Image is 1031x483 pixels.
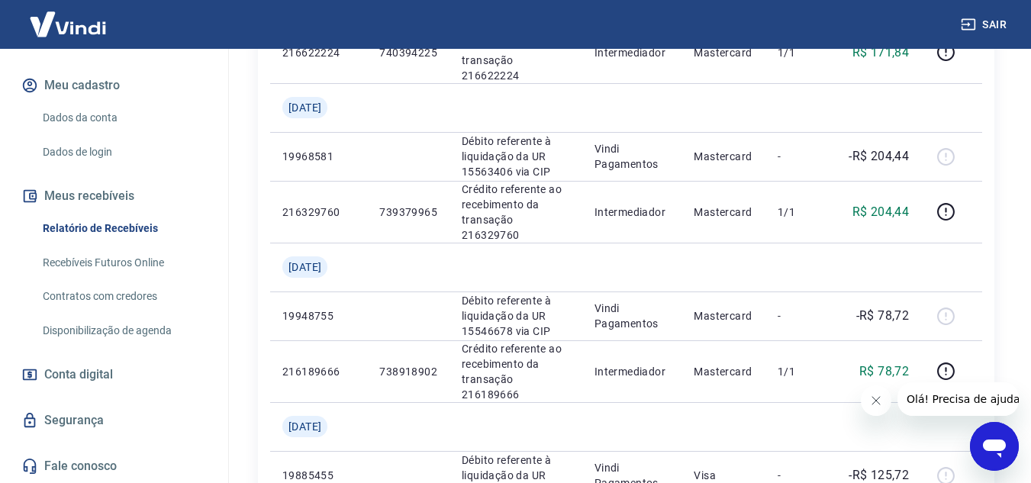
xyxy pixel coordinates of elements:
a: Disponibilização de agenda [37,315,210,346]
p: -R$ 78,72 [856,307,910,325]
p: Crédito referente ao recebimento da transação 216329760 [462,182,570,243]
span: [DATE] [288,259,321,275]
button: Meus recebíveis [18,179,210,213]
a: Contratos com credores [37,281,210,312]
p: Mastercard [694,308,753,324]
p: 216622224 [282,45,355,60]
button: Meu cadastro [18,69,210,102]
p: 216329760 [282,204,355,220]
iframe: Mensagem da empresa [897,382,1019,416]
p: -R$ 204,44 [849,147,909,166]
p: - [778,308,823,324]
img: Vindi [18,1,118,47]
p: R$ 171,84 [852,43,910,62]
a: Dados de login [37,137,210,168]
p: 19885455 [282,468,355,483]
a: Conta digital [18,358,210,391]
p: - [778,468,823,483]
p: Vindi Pagamentos [594,141,670,172]
span: Conta digital [44,364,113,385]
p: R$ 78,72 [859,362,909,381]
p: 739379965 [379,204,437,220]
button: Sair [958,11,1013,39]
iframe: Fechar mensagem [861,385,891,416]
a: Segurança [18,404,210,437]
p: 1/1 [778,204,823,220]
p: Mastercard [694,204,753,220]
p: 216189666 [282,364,355,379]
p: R$ 204,44 [852,203,910,221]
p: Intermediador [594,204,670,220]
p: Vindi Pagamentos [594,301,670,331]
iframe: Botão para abrir a janela de mensagens [970,422,1019,471]
a: Fale conosco [18,449,210,483]
a: Relatório de Recebíveis [37,213,210,244]
p: 19948755 [282,308,355,324]
span: [DATE] [288,419,321,434]
p: Débito referente à liquidação da UR 15546678 via CIP [462,293,570,339]
a: Dados da conta [37,102,210,134]
span: [DATE] [288,100,321,115]
p: - [778,149,823,164]
p: 1/1 [778,364,823,379]
p: Crédito referente ao recebimento da transação 216189666 [462,341,570,402]
p: 740394225 [379,45,437,60]
p: Mastercard [694,45,753,60]
p: Intermediador [594,364,670,379]
p: Intermediador [594,45,670,60]
p: 19968581 [282,149,355,164]
p: Mastercard [694,364,753,379]
p: 738918902 [379,364,437,379]
p: 1/1 [778,45,823,60]
p: Mastercard [694,149,753,164]
a: Recebíveis Futuros Online [37,247,210,279]
p: Débito referente à liquidação da UR 15563406 via CIP [462,134,570,179]
p: Crédito referente ao recebimento da transação 216622224 [462,22,570,83]
span: Olá! Precisa de ajuda? [9,11,128,23]
p: Visa [694,468,753,483]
